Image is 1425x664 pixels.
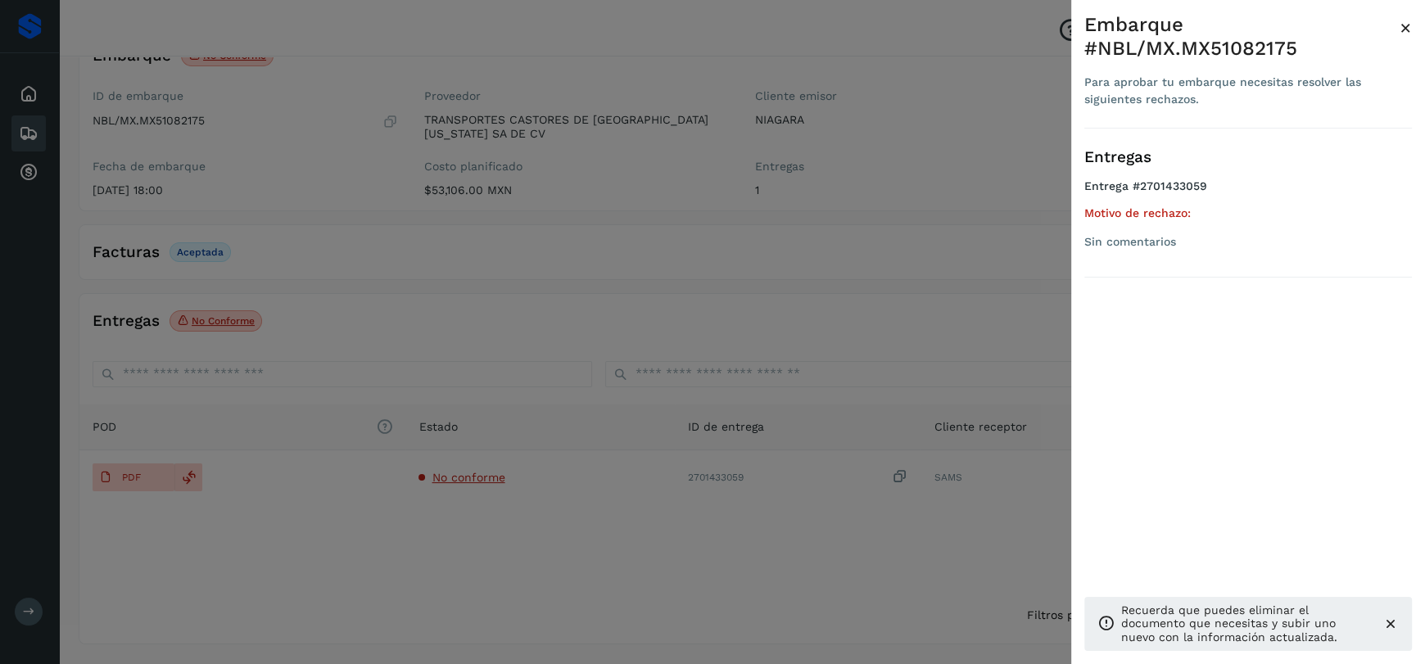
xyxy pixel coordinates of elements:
[1084,206,1412,220] h5: Motivo de rechazo:
[1084,179,1412,206] h4: Entrega #2701433059
[1084,13,1400,61] div: Embarque #NBL/MX.MX51082175
[1084,148,1412,167] h3: Entregas
[1400,13,1412,43] button: Close
[1400,16,1412,39] span: ×
[1121,603,1369,644] p: Recuerda que puedes eliminar el documento que necesitas y subir uno nuevo con la información actu...
[1084,74,1400,108] div: Para aprobar tu embarque necesitas resolver las siguientes rechazos.
[1084,233,1412,251] div: Sin comentarios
